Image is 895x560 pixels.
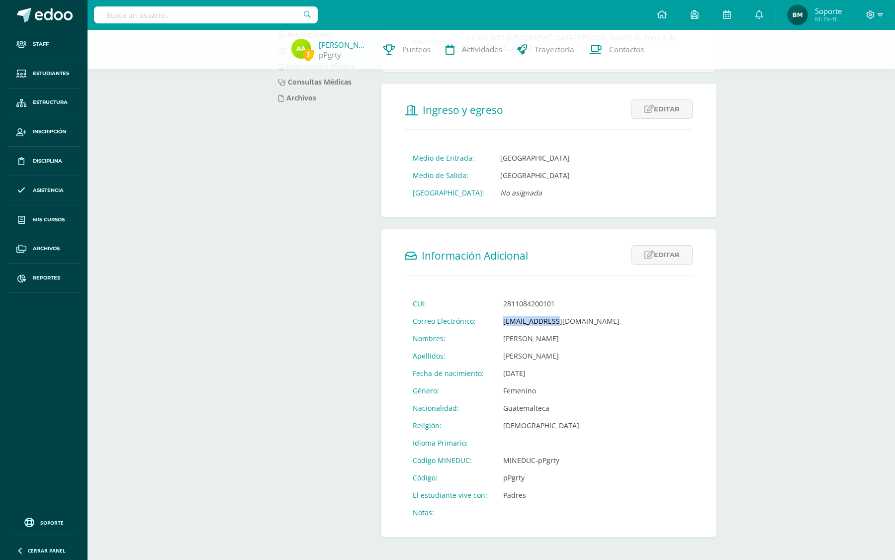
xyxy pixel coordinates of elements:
td: Notas: [405,504,495,521]
a: Contactos [582,30,651,70]
a: Disciplina [8,147,80,176]
span: Punteos [402,44,431,55]
a: Archivos [8,234,80,264]
span: Reportes [33,274,60,282]
td: Idioma Primario: [405,434,495,452]
td: Código MINEDUC: [405,452,495,469]
span: Ingreso y egreso [423,103,503,117]
td: El estudiante vive con: [405,486,495,504]
a: Asistencia [8,176,80,205]
span: Archivos [33,245,60,253]
i: No asignada [500,188,542,197]
span: 3 [303,48,314,61]
span: Estructura [33,98,68,106]
a: Estudiantes [8,59,80,89]
a: Actividades [438,30,510,70]
td: Apellidos: [405,347,495,365]
td: Código: [405,469,495,486]
a: Editar [631,99,693,119]
td: [GEOGRAPHIC_DATA] [492,167,578,184]
span: Soporte [815,6,842,16]
td: [GEOGRAPHIC_DATA]: [405,184,492,201]
span: Estudiantes [33,70,69,78]
td: Nombres: [405,330,495,347]
a: Trayectoria [510,30,582,70]
td: CUI: [405,295,495,312]
a: Archivos [278,93,316,102]
input: Busca un usuario... [94,6,318,23]
td: [DATE] [495,365,627,382]
span: Inscripción [33,128,66,136]
a: Mis cursos [8,205,80,235]
td: Nacionalidad: [405,399,495,417]
td: Padres [495,486,627,504]
td: [GEOGRAPHIC_DATA] [492,149,578,167]
a: Soporte [12,515,76,529]
td: 2811084200101 [495,295,627,312]
td: [DEMOGRAPHIC_DATA] [495,417,627,434]
span: Actividades [462,44,502,55]
a: Estructura [8,89,80,118]
img: b378d3ed1084fd7637f216d71b9fadbc.png [291,39,311,59]
a: Inscripción [8,117,80,147]
a: Punteos [376,30,438,70]
span: Mi Perfil [815,15,842,23]
a: Staff [8,30,80,59]
span: Contactos [609,44,644,55]
img: 124947c2b8f52875b6fcaf013d3349fe.png [788,5,807,25]
a: [PERSON_NAME] [319,40,368,50]
a: Editar [631,245,693,265]
td: Medio de Entrada: [405,149,492,167]
td: MINEDUC-pPgrty [495,452,627,469]
td: Correo Electrónico: [405,312,495,330]
span: Mis cursos [33,216,65,224]
td: [PERSON_NAME] [495,330,627,347]
td: Género: [405,382,495,399]
span: Asistencia [33,187,64,194]
a: Reportes [8,264,80,293]
td: [PERSON_NAME] [495,347,627,365]
td: [EMAIL_ADDRESS][DOMAIN_NAME] [495,312,627,330]
a: Consultas Médicas [278,77,352,87]
td: Medio de Salida: [405,167,492,184]
td: Femenino [495,382,627,399]
a: pPgrty [319,50,341,60]
span: Información Adicional [422,249,528,263]
td: Guatemalteca [495,399,627,417]
td: pPgrty [495,469,627,486]
td: Fecha de nacimiento: [405,365,495,382]
span: Disciplina [33,157,62,165]
td: Religión: [405,417,495,434]
span: Trayectoria [535,44,574,55]
span: Cerrar panel [28,547,66,554]
span: Staff [33,40,49,48]
span: Soporte [40,519,64,526]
